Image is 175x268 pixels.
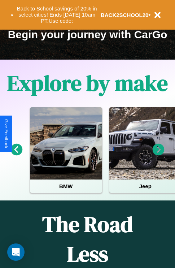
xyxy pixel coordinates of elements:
h1: Explore by make [7,68,168,98]
div: Open Intercom Messenger [7,243,25,261]
div: Give Feedback [4,119,9,148]
h4: BMW [30,180,102,193]
b: BACK2SCHOOL20 [101,12,149,18]
button: Back to School savings of 20% in select cities! Ends [DATE] 10am PT.Use code: [13,4,101,26]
